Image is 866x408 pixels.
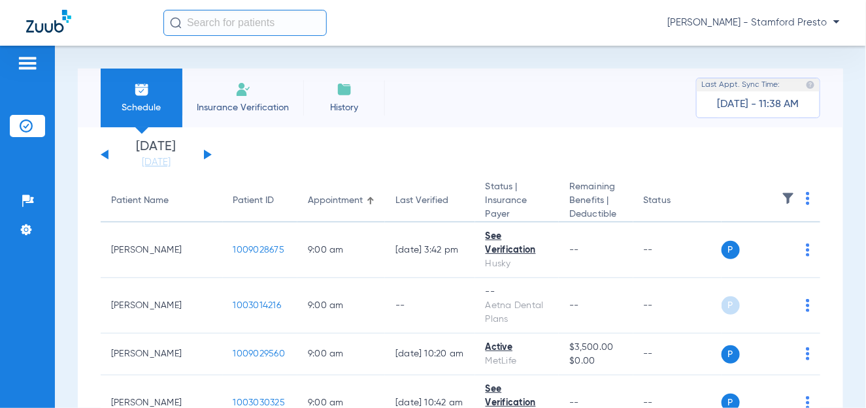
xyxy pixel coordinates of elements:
span: Insurance Verification [192,101,293,114]
td: [PERSON_NAME] [101,334,223,375]
img: last sync help info [806,80,815,89]
div: Active [486,341,549,354]
span: P [722,296,740,315]
div: -- [486,285,549,299]
div: Last Verified [395,194,448,208]
span: P [722,241,740,259]
div: Appointment [308,194,375,208]
td: 9:00 AM [297,334,385,375]
span: History [313,101,375,114]
span: -- [569,245,579,255]
span: 1009029560 [233,349,286,358]
span: Last Appt. Sync Time: [701,78,780,91]
td: [DATE] 3:42 PM [385,223,475,278]
td: 9:00 AM [297,223,385,278]
td: -- [633,334,722,375]
a: [DATE] [117,156,195,169]
div: Last Verified [395,194,465,208]
div: Husky [486,257,549,271]
iframe: Chat Widget [801,345,866,408]
span: [DATE] - 11:38 AM [718,98,799,111]
span: $0.00 [569,354,622,368]
span: Schedule [110,101,173,114]
span: 1003030325 [233,398,286,407]
div: Patient Name [111,194,169,208]
img: group-dot-blue.svg [806,243,810,257]
span: [PERSON_NAME] - Stamford Presto [667,16,840,29]
span: P [722,345,740,364]
span: -- [569,398,579,407]
div: See Verification [486,230,549,257]
th: Status [633,180,722,223]
div: Patient ID [233,194,275,208]
td: [PERSON_NAME] [101,278,223,334]
span: -- [569,301,579,310]
img: History [337,82,352,97]
li: [DATE] [117,140,195,169]
td: [DATE] 10:20 AM [385,334,475,375]
input: Search for patients [163,10,327,36]
th: Status | [475,180,559,223]
div: Aetna Dental Plans [486,299,549,326]
div: Patient ID [233,194,288,208]
img: Manual Insurance Verification [235,82,251,97]
img: hamburger-icon [17,55,38,71]
span: $3,500.00 [569,341,622,354]
img: Search Icon [170,17,182,29]
td: -- [633,223,722,278]
div: Appointment [308,194,363,208]
td: 9:00 AM [297,278,385,334]
img: filter.svg [782,192,795,205]
span: 1009028675 [233,245,285,255]
img: group-dot-blue.svg [806,192,810,205]
td: -- [633,278,722,334]
span: Deductible [569,208,622,221]
span: 1003014216 [233,301,282,310]
img: group-dot-blue.svg [806,299,810,312]
td: -- [385,278,475,334]
img: Schedule [134,82,150,97]
div: Patient Name [111,194,212,208]
td: [PERSON_NAME] [101,223,223,278]
th: Remaining Benefits | [559,180,633,223]
div: MetLife [486,354,549,368]
span: Insurance Payer [486,194,549,221]
img: Zuub Logo [26,10,71,33]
